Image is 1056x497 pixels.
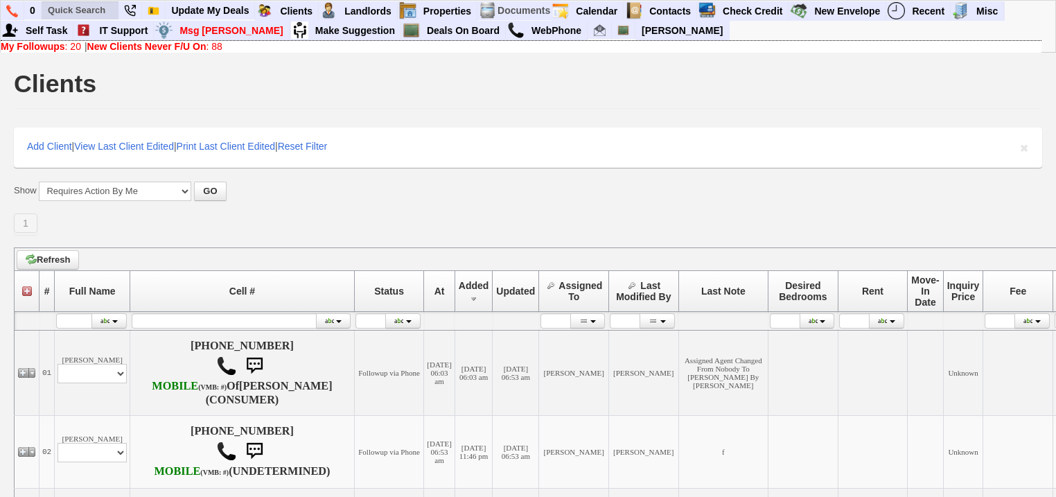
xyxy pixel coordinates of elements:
font: MOBILE [155,465,201,478]
a: Add Client [27,141,72,152]
span: Rent [862,286,883,297]
button: GO [194,182,226,201]
font: (VMB: #) [198,383,227,391]
span: Desired Bedrooms [779,280,827,302]
img: recent.png [888,2,905,19]
td: [PERSON_NAME] [55,415,130,488]
a: 0 [24,1,42,19]
td: [PERSON_NAME] [608,415,678,488]
h1: Clients [14,71,96,96]
img: properties.png [399,2,416,19]
img: phone.png [6,5,18,17]
div: | | | [14,128,1042,168]
span: Fee [1010,286,1026,297]
td: [DATE] 06:53 am [493,330,539,415]
td: [PERSON_NAME] [608,330,678,415]
img: landlord.png [320,2,337,19]
a: Recent [906,2,951,20]
a: Properties [418,2,477,20]
font: MOBILE [152,380,198,392]
td: [DATE] 11:46 pm [455,415,493,488]
td: Documents [497,1,551,20]
a: 1 [14,213,37,233]
td: [DATE] 06:53 am [424,415,455,488]
img: sms.png [240,352,268,380]
a: Refresh [17,250,79,270]
a: New Envelope [809,2,886,20]
img: su2.jpg [291,21,308,39]
span: Added [459,280,489,291]
span: Status [374,286,404,297]
td: Unknown [943,415,983,488]
span: At [434,286,445,297]
th: # [39,270,55,311]
img: myadd.png [1,21,19,39]
a: Landlords [339,2,398,20]
a: Self Task [20,21,73,40]
a: Update My Deals [166,1,255,19]
img: gmoney.png [790,2,807,19]
b: T-Mobile USA, Inc. [152,380,227,392]
span: Updated [496,286,535,297]
img: clients.png [256,2,273,19]
td: [PERSON_NAME] [539,330,609,415]
img: call.png [216,441,237,462]
td: [DATE] 06:03 am [424,330,455,415]
img: phone22.png [124,5,136,17]
a: Clients [274,2,319,20]
img: contact.png [625,2,642,19]
img: sms.png [240,437,268,465]
font: Msg [PERSON_NAME] [179,25,283,36]
h4: [PHONE_NUMBER] Of (CONSUMER) [133,340,351,406]
img: docs.png [479,2,496,19]
a: New Clients Never F/U On: 88 [87,41,222,52]
span: Inquiry Price [947,280,980,302]
span: Full Name [69,286,116,297]
img: money.png [155,21,173,39]
img: appt_icon.png [552,2,569,19]
td: Assigned Agent Changed From Nobody To [PERSON_NAME] By [PERSON_NAME] [678,330,768,415]
span: Cell # [229,286,255,297]
div: | [1,41,1041,52]
a: Make Suggestion [310,21,401,40]
a: Misc [971,2,1004,20]
img: help2.png [75,21,92,39]
h4: [PHONE_NUMBER] (UNDETERMINED) [133,425,351,479]
td: [DATE] 06:53 am [493,415,539,488]
td: [DATE] 06:03 am [455,330,493,415]
img: call.png [216,356,237,376]
td: 01 [39,330,55,415]
a: Reset Filter [278,141,328,152]
td: Unknown [943,330,983,415]
img: call.png [507,21,525,39]
td: Followup via Phone [354,415,424,488]
b: My Followups [1,41,65,52]
td: Followup via Phone [354,330,424,415]
input: Quick Search [42,1,118,19]
a: Calendar [570,2,624,20]
a: Deals On Board [421,21,506,40]
span: Last Note [701,286,746,297]
img: creditreport.png [698,2,716,19]
img: Bookmark.png [148,5,159,17]
span: Last Modified By [616,280,671,302]
b: New Clients Never F/U On [87,41,206,52]
a: Check Credit [717,2,789,20]
img: officebldg.png [952,2,969,19]
a: IT Support [94,21,154,40]
img: chalkboard.png [617,24,629,36]
a: View Last Client Edited [74,141,174,152]
b: [PERSON_NAME] [239,380,333,392]
a: [PERSON_NAME] [636,21,728,40]
a: Print Last Client Edited [177,141,275,152]
td: [PERSON_NAME] [55,330,130,415]
a: Contacts [644,2,697,20]
img: Renata@HomeSweetHomeProperties.com [594,24,606,36]
font: (VMB: #) [200,469,229,476]
a: Msg [PERSON_NAME] [174,21,289,40]
span: Move-In Date [911,274,939,308]
td: f [678,415,768,488]
b: AT&T Wireless [155,465,229,478]
a: My Followups: 20 [1,41,81,52]
img: chalkboard.png [403,21,420,39]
